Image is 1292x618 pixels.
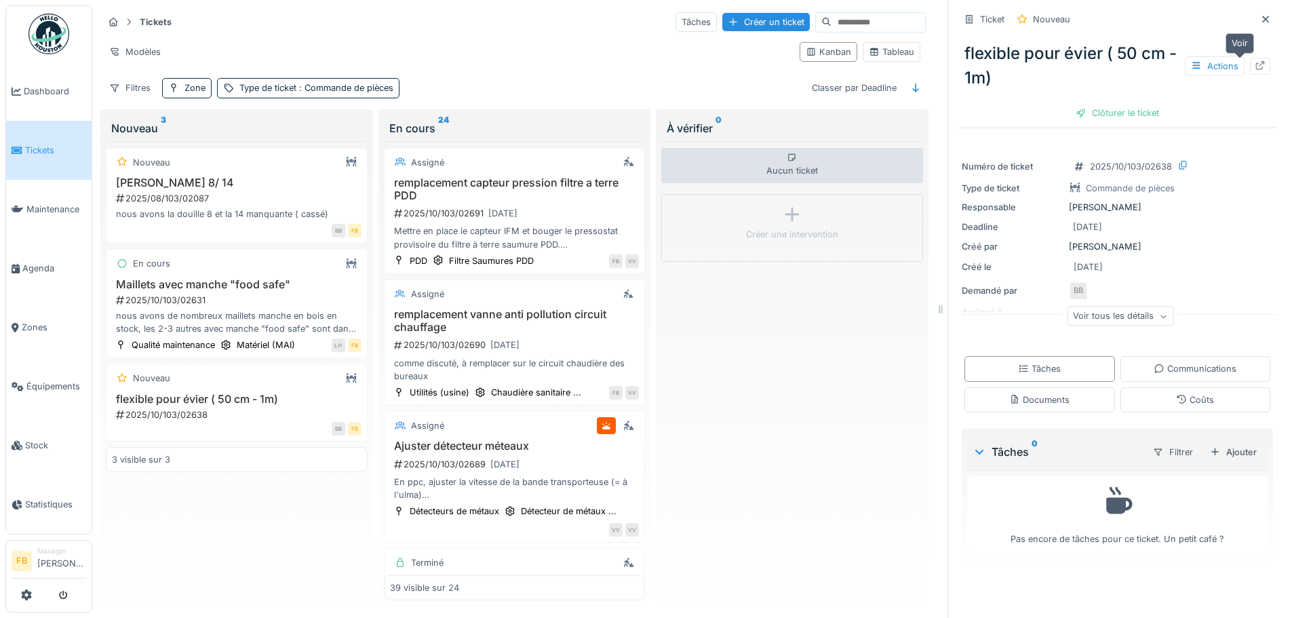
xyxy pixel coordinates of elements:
div: VV [625,386,639,400]
div: Aucun ticket [661,148,923,183]
div: Demandé par [962,284,1063,297]
div: FB [348,224,361,237]
div: Utilités (usine) [410,386,469,399]
div: nous avons de nombreux maillets manche en bois en stock, les 2-3 autres avec manche "food safe" s... [112,309,361,335]
div: Kanban [806,45,851,58]
div: Voir [1226,33,1254,53]
a: Équipements [6,357,92,416]
div: Tâches [1018,362,1061,375]
div: Matériel (MAI) [237,339,295,351]
div: [DATE] [490,339,520,351]
h3: remplacement vanne anti pollution circuit chauffage [390,308,640,334]
div: Commande de pièces [1086,182,1175,195]
div: Nouveau [1033,13,1070,26]
div: Type de ticket [239,81,393,94]
strong: Tickets [134,16,177,28]
div: Communications [1154,362,1236,375]
a: Agenda [6,239,92,298]
div: PDD [410,254,427,267]
div: nous avons la douille 8 et la 14 manquante ( cassé) [112,208,361,220]
div: Assigné [411,288,444,301]
h3: Maillets avec manche "food safe" [112,278,361,291]
div: En cours [133,257,170,270]
div: À vérifier [667,120,918,136]
div: [PERSON_NAME] [962,201,1273,214]
div: Détecteurs de métaux [410,505,499,518]
a: FB Manager[PERSON_NAME] [12,546,86,579]
h3: remplacement capteur pression filtre a terre PDD [390,176,640,202]
div: Tâches [676,12,717,32]
div: Assigné [411,156,444,169]
div: Ticket [980,13,1004,26]
div: Coûts [1176,393,1214,406]
div: FB [609,254,623,268]
div: Responsable [962,201,1063,214]
div: Deadline [962,220,1063,233]
li: FB [12,551,32,571]
span: Zones [22,321,86,334]
div: VV [625,254,639,268]
div: Détecteur de métaux ... [521,505,616,518]
div: Tableau [869,45,914,58]
sup: 0 [1032,444,1038,460]
div: Clôturer le ticket [1070,104,1164,122]
img: Badge_color-CXgf-gQk.svg [28,14,69,54]
div: En cours [389,120,640,136]
div: 3 visible sur 3 [112,453,170,466]
span: Agenda [22,262,86,275]
sup: 24 [438,120,449,136]
div: Créé par [962,240,1063,253]
div: 2025/10/103/02638 [115,408,361,421]
div: En ppc, ajuster la vitesse de la bande transporteuse (= à l'ulma) Mode opératoire attaché à ce ti... [390,476,640,501]
div: Numéro de ticket [962,160,1063,173]
div: Filtre Saumures PDD [449,254,534,267]
span: : Commande de pièces [296,83,393,93]
div: Assigné [411,419,444,432]
div: [DATE] [488,207,517,220]
h3: [PERSON_NAME] 8/ 14 [112,176,361,189]
div: VV [625,523,639,537]
div: Ajouter [1205,443,1262,461]
div: LH [332,339,345,352]
div: 2025/10/103/02689 [393,456,640,473]
div: FB [348,339,361,352]
sup: 0 [716,120,722,136]
div: Modèles [103,42,167,62]
div: Voir tous les détails [1067,307,1173,326]
div: [DATE] [1074,260,1103,273]
div: Filtres [103,78,157,98]
div: Créer un ticket [722,13,810,31]
div: Créer une intervention [746,228,838,241]
span: Maintenance [26,203,86,216]
span: Équipements [26,380,86,393]
div: [PERSON_NAME] [962,240,1273,253]
a: Statistiques [6,475,92,534]
sup: 3 [161,120,166,136]
a: Tickets [6,121,92,180]
div: comme discuté, à remplacer sur le circuit chaudière des bureaux [390,357,640,383]
div: Documents [1009,393,1070,406]
div: BB [332,224,345,237]
div: VV [609,523,623,537]
h3: flexible pour évier ( 50 cm - 1m) [112,393,361,406]
span: Dashboard [24,85,86,98]
a: Zones [6,298,92,357]
div: 2025/10/103/02690 [393,336,640,353]
div: Zone [184,81,205,94]
span: Tickets [25,144,86,157]
div: Mettre en place le capteur IFM et bouger le pressostat provisoire du filtre à terre saumure PDD. ... [390,225,640,250]
div: [DATE] [490,458,520,471]
div: 2025/08/103/02087 [115,192,361,205]
div: flexible pour évier ( 50 cm - 1m) [959,36,1276,96]
div: Classer par Deadline [806,78,903,98]
h3: Ajuster détecteur méteaux [390,440,640,452]
div: BB [1069,282,1088,301]
div: [DATE] [1073,220,1102,233]
div: BB [332,422,345,436]
div: Nouveau [111,120,362,136]
div: Nouveau [133,156,170,169]
div: FB [609,386,623,400]
div: Terminé [411,556,444,569]
a: Dashboard [6,62,92,121]
div: 2025/10/103/02631 [115,294,361,307]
